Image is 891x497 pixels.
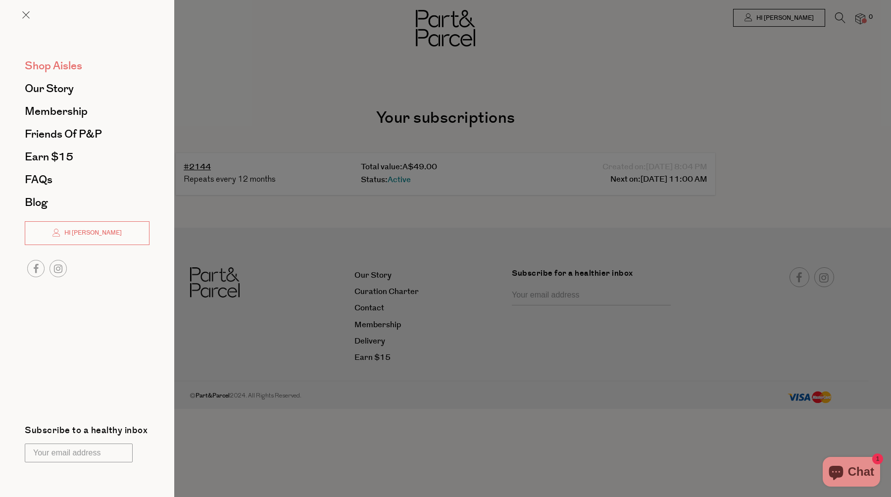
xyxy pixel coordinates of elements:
[62,229,122,237] span: Hi [PERSON_NAME]
[25,60,149,71] a: Shop Aisles
[25,129,149,140] a: Friends of P&P
[25,103,88,119] span: Membership
[25,172,52,188] span: FAQs
[25,106,149,117] a: Membership
[820,457,883,489] inbox-online-store-chat: Shopify online store chat
[25,83,149,94] a: Our Story
[25,195,48,210] span: Blog
[25,221,149,245] a: Hi [PERSON_NAME]
[25,426,148,439] label: Subscribe to a healthy inbox
[25,149,73,165] span: Earn $15
[25,58,82,74] span: Shop Aisles
[25,126,102,142] span: Friends of P&P
[25,174,149,185] a: FAQs
[25,197,149,208] a: Blog
[25,151,149,162] a: Earn $15
[25,81,74,97] span: Our Story
[25,444,133,462] input: Your email address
